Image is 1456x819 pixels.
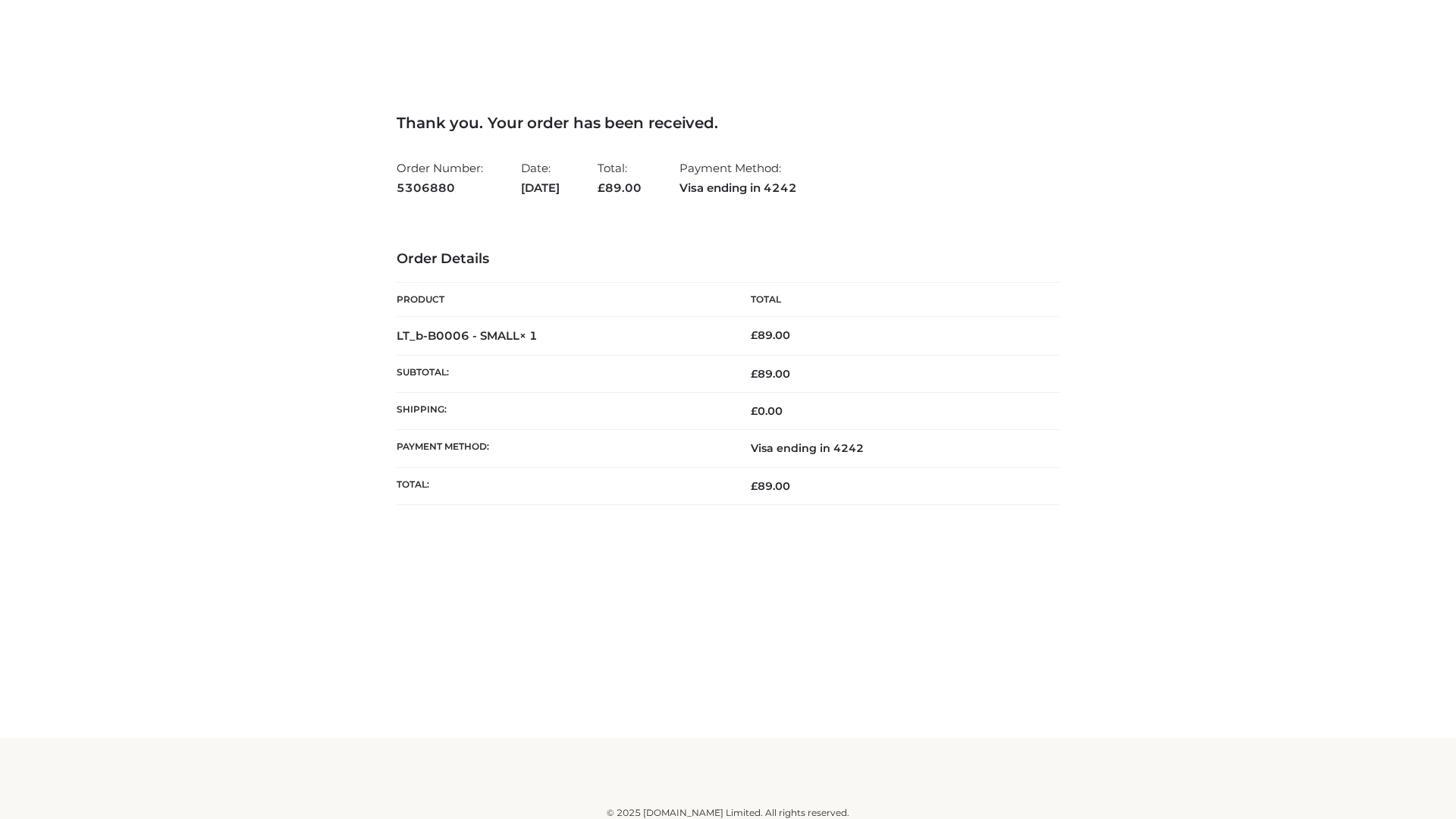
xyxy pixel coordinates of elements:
strong: 5306880 [397,178,483,198]
li: Total: [598,155,642,201]
strong: × 1 [519,328,538,343]
th: Subtotal: [397,355,728,392]
li: Date: [521,155,560,201]
th: Shipping: [397,393,728,430]
th: Total [728,283,1059,317]
li: Payment Method: [679,155,797,201]
span: £ [751,404,758,418]
strong: Visa ending in 4242 [679,178,797,198]
span: £ [751,367,758,381]
th: Product [397,283,728,317]
td: Visa ending in 4242 [728,430,1059,467]
span: 89.00 [751,479,790,493]
span: 89.00 [751,367,790,381]
span: £ [598,180,605,195]
th: Payment method: [397,430,728,467]
span: 89.00 [598,180,642,195]
h3: Order Details [397,251,1059,268]
strong: [DATE] [521,178,560,198]
h3: Thank you. Your order has been received. [397,114,1059,132]
strong: LT_b-B0006 - SMALL [397,328,538,343]
span: £ [751,328,758,342]
bdi: 89.00 [751,328,790,342]
th: Total: [397,467,728,504]
li: Order Number: [397,155,483,201]
span: £ [751,479,758,493]
bdi: 0.00 [751,404,783,418]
